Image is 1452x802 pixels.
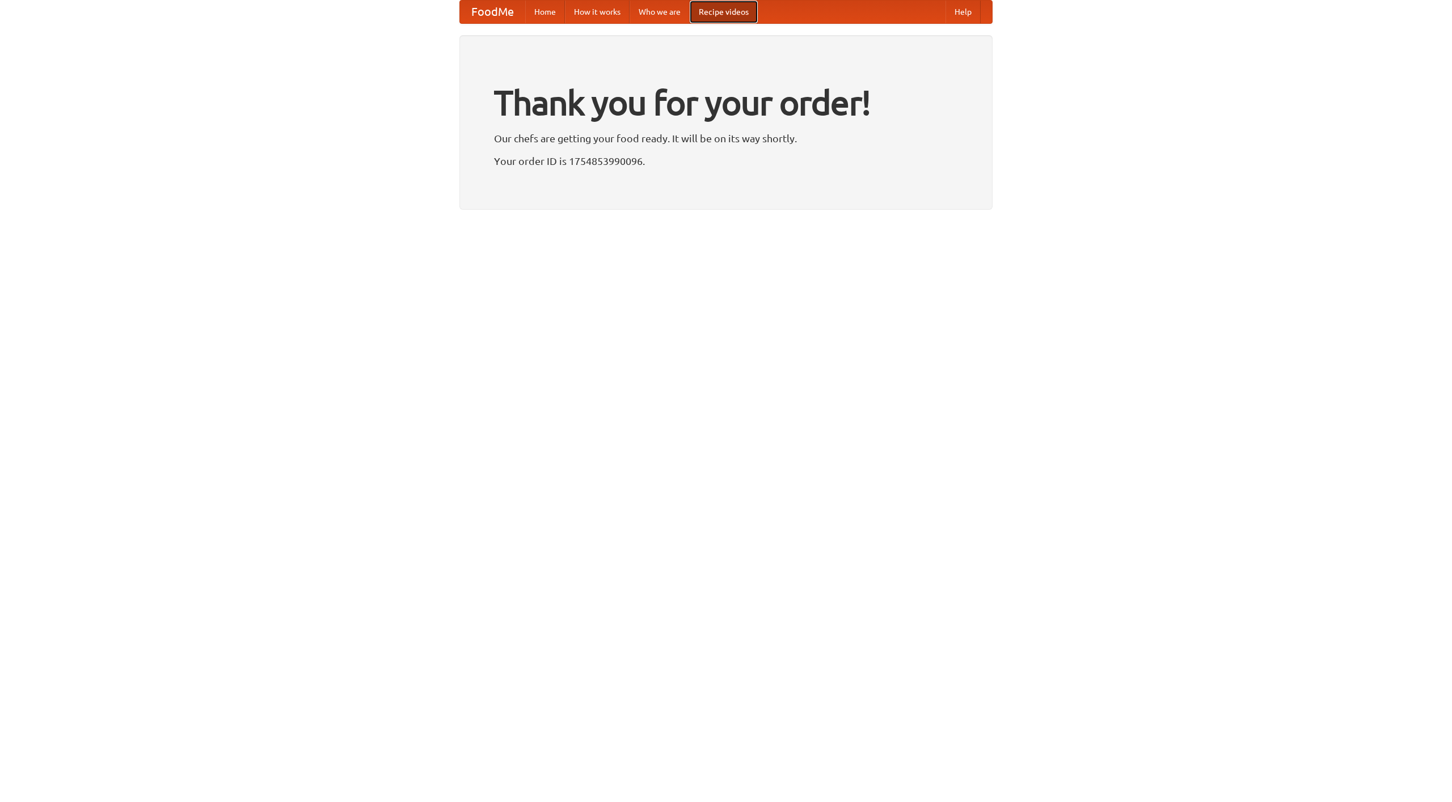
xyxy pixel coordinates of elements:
a: Home [525,1,565,23]
a: Help [946,1,981,23]
p: Your order ID is 1754853990096. [494,152,958,169]
h1: Thank you for your order! [494,75,958,130]
a: Who we are [630,1,690,23]
a: How it works [565,1,630,23]
a: Recipe videos [690,1,758,23]
p: Our chefs are getting your food ready. It will be on its way shortly. [494,130,958,147]
a: FoodMe [460,1,525,23]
